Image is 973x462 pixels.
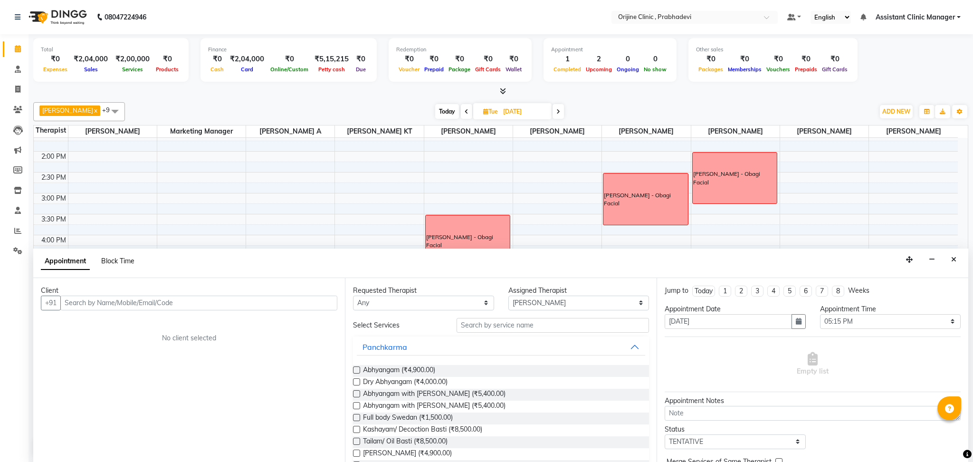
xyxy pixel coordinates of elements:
[435,104,459,119] span: Today
[503,54,524,65] div: ₹0
[797,352,829,376] span: Empty list
[800,286,812,297] li: 6
[357,338,645,356] button: Panchkarma
[153,54,181,65] div: ₹0
[876,12,955,22] span: Assistant Clinic Manager
[473,54,503,65] div: ₹0
[153,66,181,73] span: Products
[764,54,792,65] div: ₹0
[316,66,347,73] span: Petty cash
[473,66,503,73] span: Gift Cards
[41,66,70,73] span: Expenses
[34,125,68,135] div: Therapist
[311,54,353,65] div: ₹5,15,215
[882,108,910,115] span: ADD NEW
[363,377,448,389] span: Dry Abhyangam (₹4,000.00)
[24,4,89,30] img: logo
[696,54,725,65] div: ₹0
[446,54,473,65] div: ₹0
[93,106,97,114] a: x
[82,66,100,73] span: Sales
[583,66,614,73] span: Upcoming
[693,170,777,187] div: [PERSON_NAME] - Obagi Facial
[947,252,961,267] button: Close
[70,54,112,65] div: ₹2,04,000
[363,413,453,424] span: Full body Swedan (₹1,500.00)
[101,257,134,265] span: Block Time
[513,125,601,137] span: [PERSON_NAME]
[665,304,806,314] div: Appointment Date
[665,286,688,296] div: Jump to
[68,125,157,137] span: [PERSON_NAME]
[396,66,422,73] span: Voucher
[551,54,583,65] div: 1
[41,296,61,310] button: +91
[238,66,256,73] span: Card
[208,54,226,65] div: ₹0
[362,341,407,353] div: Panchkarma
[208,66,226,73] span: Cash
[832,286,844,297] li: 8
[353,66,368,73] span: Due
[246,125,334,137] span: [PERSON_NAME] A
[665,314,792,329] input: yyyy-mm-dd
[353,54,369,65] div: ₹0
[848,286,869,296] div: Weeks
[696,46,850,54] div: Other sales
[665,396,961,406] div: Appointment Notes
[503,66,524,73] span: Wallet
[551,46,669,54] div: Appointment
[792,54,820,65] div: ₹0
[764,66,792,73] span: Vouchers
[226,54,268,65] div: ₹2,04,000
[500,105,548,119] input: 2025-10-07
[363,436,448,448] span: Tailam/ Oil Basti (₹8,500.00)
[157,125,246,137] span: Marketing Manager
[102,106,117,114] span: +9
[820,54,850,65] div: ₹0
[602,125,690,137] span: [PERSON_NAME]
[353,286,494,296] div: Requested Therapist
[424,125,513,137] span: [PERSON_NAME]
[508,286,649,296] div: Assigned Therapist
[363,424,482,436] span: Kashayam/ Decoction Basti (₹8,500.00)
[725,66,764,73] span: Memberships
[112,54,153,65] div: ₹2,00,000
[751,286,763,297] li: 3
[735,286,747,297] li: 2
[39,235,68,245] div: 4:00 PM
[869,125,958,137] span: [PERSON_NAME]
[363,401,506,413] span: Abhyangam with [PERSON_NAME] (₹5,400.00)
[641,66,669,73] span: No show
[39,193,68,203] div: 3:00 PM
[604,191,687,208] div: [PERSON_NAME] - Obagi Facial
[691,125,780,137] span: [PERSON_NAME]
[208,46,369,54] div: Finance
[268,54,311,65] div: ₹0
[551,66,583,73] span: Completed
[268,66,311,73] span: Online/Custom
[39,173,68,183] div: 2:30 PM
[396,46,524,54] div: Redemption
[820,66,850,73] span: Gift Cards
[41,253,90,270] span: Appointment
[816,286,828,297] li: 7
[64,333,315,343] div: No client selected
[614,66,641,73] span: Ongoing
[767,286,780,297] li: 4
[641,54,669,65] div: 0
[41,54,70,65] div: ₹0
[783,286,796,297] li: 5
[725,54,764,65] div: ₹0
[780,125,868,137] span: [PERSON_NAME]
[60,296,337,310] input: Search by Name/Mobile/Email/Code
[422,54,446,65] div: ₹0
[614,54,641,65] div: 0
[696,66,725,73] span: Packages
[39,152,68,162] div: 2:00 PM
[665,424,806,434] div: Status
[457,318,649,333] input: Search by service name
[41,286,337,296] div: Client
[105,4,146,30] b: 08047224946
[426,233,510,250] div: [PERSON_NAME] - Obagi Facial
